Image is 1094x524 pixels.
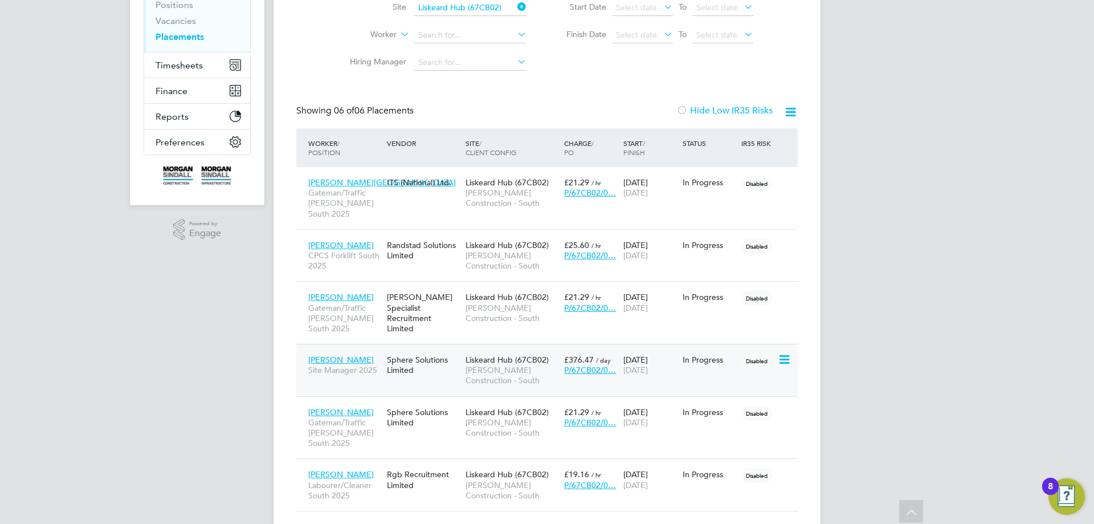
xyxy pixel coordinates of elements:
[564,188,616,198] span: P/67CB02/0…
[676,105,773,116] label: Hide Low IR35 Risks
[144,104,250,129] button: Reports
[466,417,558,438] span: [PERSON_NAME] Construction - South
[308,240,374,250] span: [PERSON_NAME]
[189,219,221,229] span: Powered by
[308,407,374,417] span: [PERSON_NAME]
[466,177,549,188] span: Liskeard Hub (67CB02)
[591,470,601,479] span: / hr
[463,133,561,163] div: Site
[466,240,549,250] span: Liskeard Hub (67CB02)
[683,177,736,188] div: In Progress
[741,176,772,191] span: Disabled
[1048,478,1085,515] button: Open Resource Center, 8 new notifications
[741,291,772,306] span: Disabled
[564,303,616,313] span: P/67CB02/0…
[466,480,558,501] span: [PERSON_NAME] Construction - South
[564,177,589,188] span: £21.29
[466,139,516,157] span: / Client Config
[308,139,340,157] span: / Position
[334,105,414,116] span: 06 Placements
[308,469,374,480] span: [PERSON_NAME]
[384,286,463,339] div: [PERSON_NAME] Specialist Recruitment Limited
[564,469,589,480] span: £19.16
[623,139,645,157] span: / Finish
[414,27,526,43] input: Search for...
[591,293,601,302] span: / hr
[414,55,526,71] input: Search for...
[305,234,798,243] a: [PERSON_NAME]CPCS Forklift South 2025Randstad Solutions LimitedLiskeard Hub (67CB02)[PERSON_NAME]...
[564,365,616,375] span: P/67CB02/0…
[156,31,204,42] a: Placements
[163,166,231,185] img: morgansindall-logo-retina.png
[308,365,381,375] span: Site Manager 2025
[675,27,690,42] span: To
[466,292,549,302] span: Liskeard Hub (67CB02)
[591,178,601,187] span: / hr
[308,177,456,188] span: [PERSON_NAME][GEOGRAPHIC_DATA]
[591,408,601,417] span: / hr
[144,52,250,78] button: Timesheets
[738,133,778,153] div: IR35 Risk
[144,129,250,155] button: Preferences
[305,463,798,473] a: [PERSON_NAME]Labourer/Cleaner South 2025Rgb Recruitment LimitedLiskeard Hub (67CB02)[PERSON_NAME]...
[173,219,222,241] a: Powered byEngage
[466,250,558,271] span: [PERSON_NAME] Construction - South
[564,417,616,428] span: P/67CB02/0…
[384,234,463,266] div: Randstad Solutions Limited
[741,354,772,368] span: Disabled
[308,480,381,501] span: Labourer/Cleaner South 2025
[341,56,406,67] label: Hiring Manager
[384,401,463,433] div: Sphere Solutions Limited
[683,407,736,417] div: In Progress
[308,188,381,219] span: Gateman/Traffic [PERSON_NAME] South 2025
[189,229,221,238] span: Engage
[741,406,772,421] span: Disabled
[334,105,354,116] span: 06 of
[683,469,736,480] div: In Progress
[308,355,374,365] span: [PERSON_NAME]
[296,105,416,117] div: Showing
[466,355,549,365] span: Liskeard Hub (67CB02)
[305,401,798,411] a: [PERSON_NAME]Gateman/Traffic [PERSON_NAME] South 2025Sphere Solutions LimitedLiskeard Hub (67CB02...
[331,29,397,40] label: Worker
[623,188,648,198] span: [DATE]
[384,133,463,153] div: Vendor
[305,171,798,181] a: [PERSON_NAME][GEOGRAPHIC_DATA]Gateman/Traffic [PERSON_NAME] South 2025ITS (National) Ltd.Liskeard...
[1048,486,1053,501] div: 8
[616,2,657,13] span: Select date
[305,286,798,295] a: [PERSON_NAME]Gateman/Traffic [PERSON_NAME] South 2025[PERSON_NAME] Specialist Recruitment Limited...
[683,240,736,250] div: In Progress
[466,365,558,385] span: [PERSON_NAME] Construction - South
[308,292,374,302] span: [PERSON_NAME]
[621,172,680,204] div: [DATE]
[308,250,381,271] span: CPCS Forklift South 2025
[156,60,203,71] span: Timesheets
[621,234,680,266] div: [DATE]
[156,137,205,148] span: Preferences
[466,303,558,323] span: [PERSON_NAME] Construction - South
[564,240,589,250] span: £25.60
[623,303,648,313] span: [DATE]
[564,407,589,417] span: £21.29
[623,365,648,375] span: [DATE]
[384,349,463,381] div: Sphere Solutions Limited
[623,417,648,428] span: [DATE]
[555,29,606,39] label: Finish Date
[466,407,549,417] span: Liskeard Hub (67CB02)
[156,111,189,122] span: Reports
[305,348,798,358] a: [PERSON_NAME]Site Manager 2025Sphere Solutions LimitedLiskeard Hub (67CB02)[PERSON_NAME] Construc...
[696,2,737,13] span: Select date
[144,78,250,103] button: Finance
[621,133,680,163] div: Start
[696,30,737,40] span: Select date
[621,464,680,495] div: [DATE]
[591,241,601,250] span: / hr
[341,2,406,12] label: Site
[741,468,772,483] span: Disabled
[621,401,680,433] div: [DATE]
[621,349,680,381] div: [DATE]
[561,133,621,163] div: Charge
[384,464,463,495] div: Rgb Recruitment Limited
[564,480,616,490] span: P/67CB02/0…
[683,292,736,302] div: In Progress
